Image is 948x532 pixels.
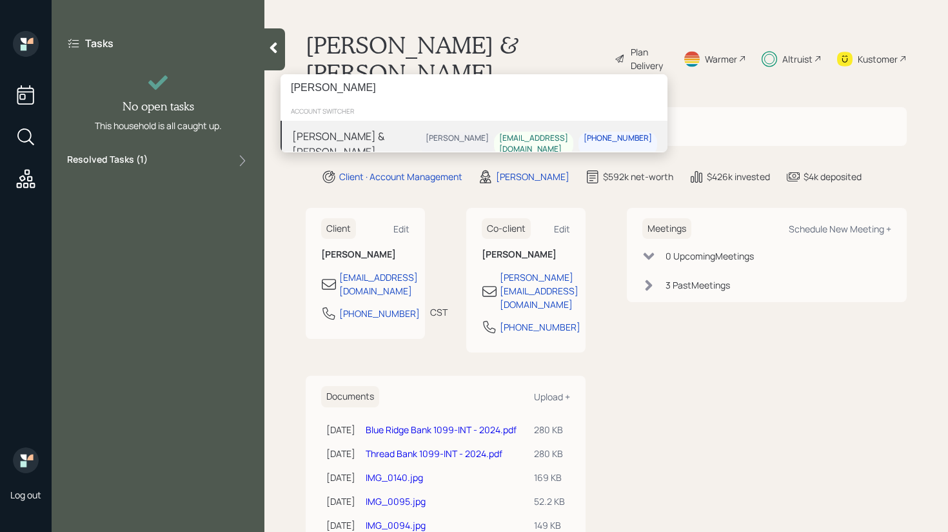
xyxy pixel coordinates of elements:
div: [PERSON_NAME] [426,134,489,145]
div: [PHONE_NUMBER] [584,134,652,145]
div: [EMAIL_ADDRESS][DOMAIN_NAME] [499,134,568,156]
input: Type a command or search… [281,74,667,101]
div: [PERSON_NAME] & [PERSON_NAME] [292,128,420,159]
div: account switcher [281,101,667,121]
